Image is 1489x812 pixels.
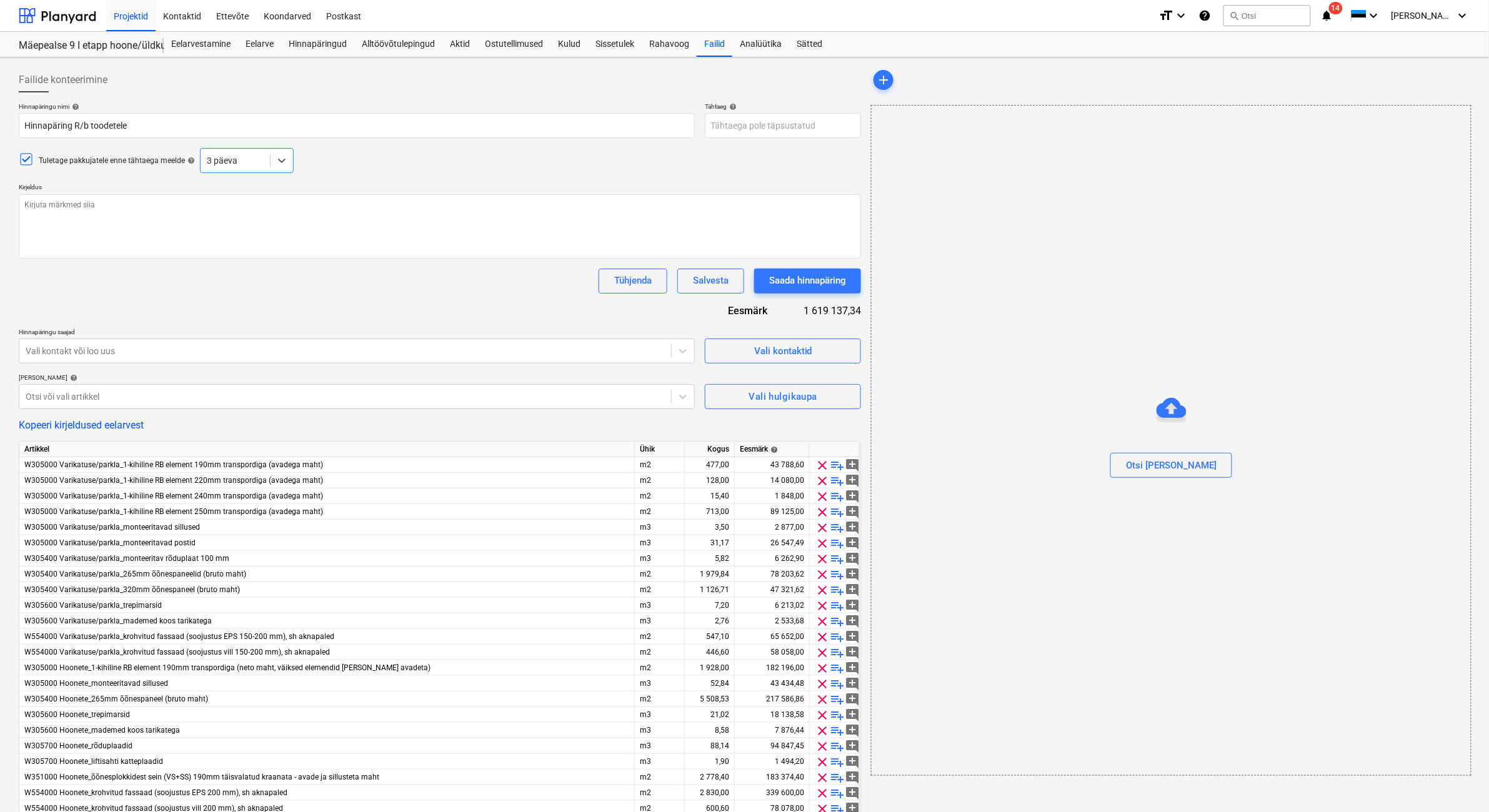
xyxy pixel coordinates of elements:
span: [PERSON_NAME] [1392,11,1454,21]
a: Hinnapäringud [281,32,354,57]
span: W305000 Varikatuse/parkla_1-kihiline RB element 250mm transpordiga (avadega maht) [24,507,323,516]
i: format_size [1158,8,1173,23]
div: 2 533,68 [740,613,804,629]
span: playlist_add [830,770,845,785]
span: playlist_add [830,661,845,676]
span: playlist_add [830,645,845,660]
span: add_comment [845,676,860,691]
span: clear [815,536,830,551]
button: Salvesta [677,269,744,294]
span: add_comment [845,614,860,629]
span: W305000 Varikatuse/parkla_1-kihiline RB element 190mm transpordiga (avadega maht) [24,460,323,469]
span: W305600 Varikatuse/parkla_mademed koos tarikatega [24,616,212,625]
div: 1 979,84 [690,567,729,582]
span: add_comment [845,630,860,645]
div: Ühik [635,442,685,457]
span: add_comment [845,536,860,551]
span: help [768,446,778,453]
span: clear [815,755,830,770]
span: add_comment [845,598,860,613]
span: add_comment [845,723,860,738]
span: clear [815,552,830,567]
div: 1 494,20 [740,754,804,770]
span: clear [815,692,830,707]
i: keyboard_arrow_down [1367,8,1382,23]
span: clear [815,598,830,613]
div: 43 788,60 [740,457,804,473]
div: Eelarve [238,32,281,57]
span: playlist_add [830,755,845,770]
div: m2 [635,691,685,707]
div: Rahavoog [642,32,697,57]
div: m2 [635,770,685,785]
span: clear [815,645,830,660]
i: notifications [1321,8,1333,23]
button: Kopeeri kirjeldused eelarvest [19,419,144,431]
div: 339 600,00 [740,785,804,801]
span: W305000 Varikatuse/parkla_monteeritavad sillused [24,523,200,532]
div: 8,58 [690,723,729,738]
div: Hinnapäringu nimi [19,102,695,111]
span: clear [815,723,830,738]
a: Eelarvestamine [164,32,238,57]
span: clear [815,708,830,723]
div: Otsi [PERSON_NAME] [871,105,1472,776]
span: add_comment [845,708,860,723]
span: W554000 Hoonete_krohvitud fassaad (soojustus EPS 200 mm), sh aknapaled [24,788,287,797]
p: Kirjeldus [19,183,861,194]
div: m2 [635,473,685,488]
span: add_comment [845,739,860,754]
div: 94 847,45 [740,738,804,754]
div: m3 [635,754,685,770]
span: playlist_add [830,723,845,738]
div: 21,02 [690,707,729,723]
div: 7 876,44 [740,723,804,738]
a: Alltöövõtulepingud [354,32,442,57]
span: playlist_add [830,536,845,551]
div: m3 [635,535,685,551]
span: W305600 Hoonete_trepimarsid [24,710,130,719]
span: add [876,72,891,87]
div: Ostutellimused [477,32,550,57]
span: W305000 Hoonete_1-kihiline RB element 190mm transpordiga (neto maht, väiksed elemendid ilma avadeta) [24,663,431,672]
div: 2 778,40 [690,770,729,785]
span: add_comment [845,770,860,785]
div: 1 126,71 [690,582,729,598]
span: add_comment [845,567,860,582]
div: Salvesta [693,272,729,289]
span: add_comment [845,583,860,598]
span: help [67,374,77,382]
div: 5 508,53 [690,691,729,707]
a: Aktid [442,32,477,57]
div: 14 080,00 [740,473,804,488]
div: Chat Widget [1427,752,1489,812]
i: keyboard_arrow_down [1173,8,1188,23]
div: 65 652,00 [740,629,804,645]
span: clear [815,676,830,691]
span: add_comment [845,552,860,567]
div: 5,82 [690,551,729,567]
span: playlist_add [830,614,845,629]
span: add_comment [845,755,860,770]
div: m2 [635,567,685,582]
span: Failide konteerimine [19,72,107,87]
a: Sätted [789,32,830,57]
span: W305000 Varikatuse/parkla_monteeritavad postid [24,538,196,547]
span: clear [815,739,830,754]
div: m2 [635,582,685,598]
div: 18 138,58 [740,707,804,723]
div: Sissetulek [588,32,642,57]
span: W554000 Varikatuse/parkla_krohvitud fassaad (soojustus EPS 150-200 mm), sh aknapaled [24,632,334,641]
button: Tühjenda [599,269,667,294]
span: playlist_add [830,676,845,691]
span: W305700 Hoonete_rõduplaadid [24,741,132,750]
div: m2 [635,785,685,801]
span: add_comment [845,520,860,535]
div: 1 928,00 [690,660,729,676]
a: Failid [697,32,732,57]
div: m2 [635,660,685,676]
span: help [185,157,195,164]
input: Dokumendi nimi [19,113,695,138]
